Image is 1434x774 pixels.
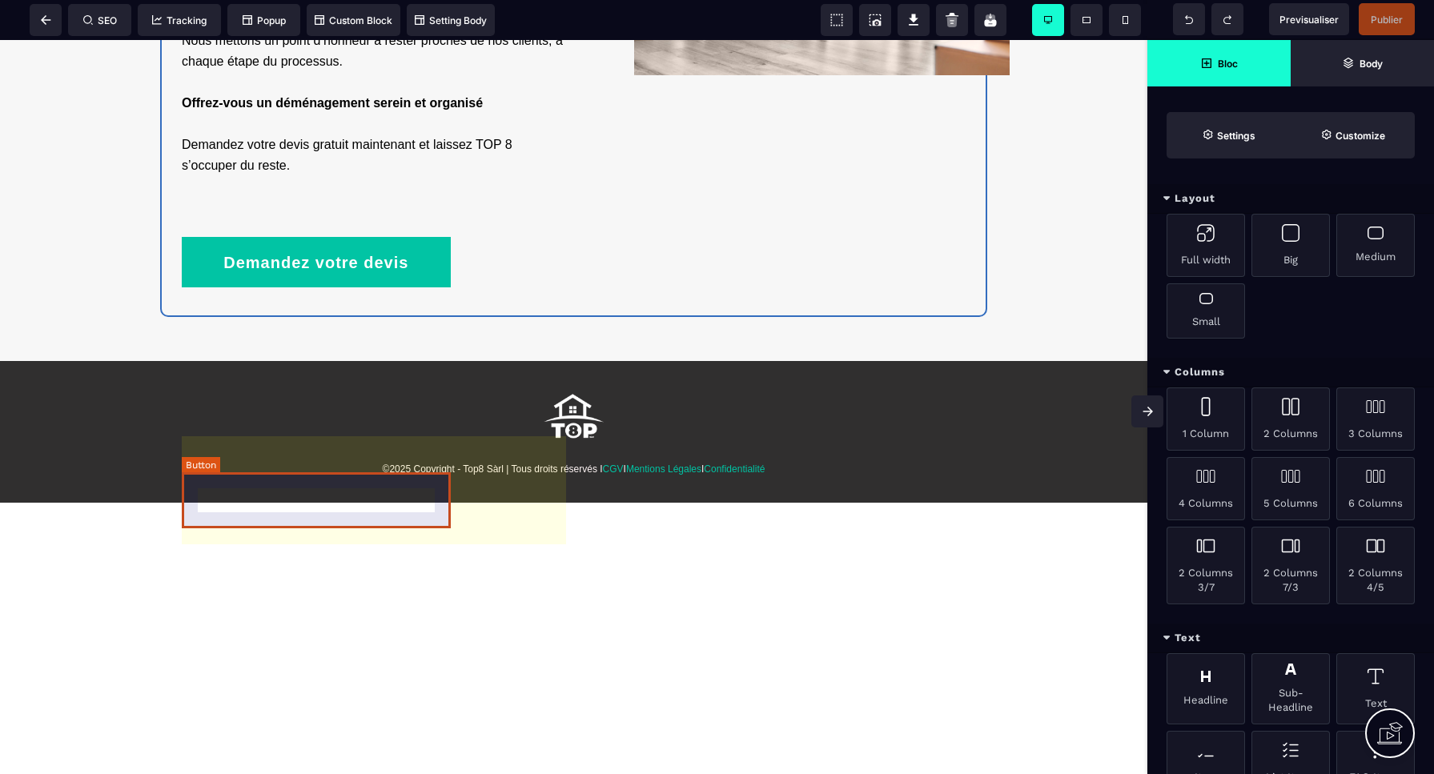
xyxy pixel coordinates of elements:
[1147,40,1291,86] span: Open Blocks
[1336,214,1415,277] div: Medium
[1217,130,1255,142] strong: Settings
[1251,387,1330,451] div: 2 Columns
[542,345,605,408] img: 2c0abab20064d6067717e46f7b4aa5bc_9.png
[626,423,701,435] a: Mentions Légales
[1167,653,1245,724] div: Headline
[1147,184,1434,214] div: Layout
[1279,14,1339,26] span: Previsualiser
[1336,527,1415,604] div: 2 Columns 4/5
[1360,58,1383,70] strong: Body
[1336,130,1385,142] strong: Customize
[1291,40,1434,86] span: Open Layer Manager
[152,14,207,26] span: Tracking
[1251,653,1330,724] div: Sub-Headline
[315,14,392,26] span: Custom Block
[1336,387,1415,451] div: 3 Columns
[1251,457,1330,520] div: 5 Columns
[603,423,624,435] a: CGV
[1336,653,1415,724] div: Text
[182,56,483,70] b: Offrez-vous un déménagement serein et organisé
[1167,527,1245,604] div: 2 Columns 3/7
[821,4,853,36] span: View components
[1167,112,1291,158] span: Settings
[1147,624,1434,653] div: Text
[182,197,451,247] button: Demandez votre devis
[1291,112,1415,158] span: Open Style Manager
[1336,457,1415,520] div: 6 Columns
[1167,283,1245,339] div: Small
[1167,387,1245,451] div: 1 Column
[1167,214,1245,277] div: Full width
[1251,214,1330,277] div: Big
[859,4,891,36] span: Screenshot
[1269,3,1349,35] span: Preview
[704,423,765,435] a: Confidentialité
[1251,527,1330,604] div: 2 Columns 7/3
[83,14,117,26] span: SEO
[243,14,286,26] span: Popup
[1167,457,1245,520] div: 4 Columns
[132,419,1015,439] text: ©2025 Copyright - Top8 Sàrl | Tous droits réservés I I I
[1218,58,1238,70] strong: Bloc
[1147,358,1434,387] div: Columns
[1371,14,1403,26] span: Publier
[415,14,487,26] span: Setting Body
